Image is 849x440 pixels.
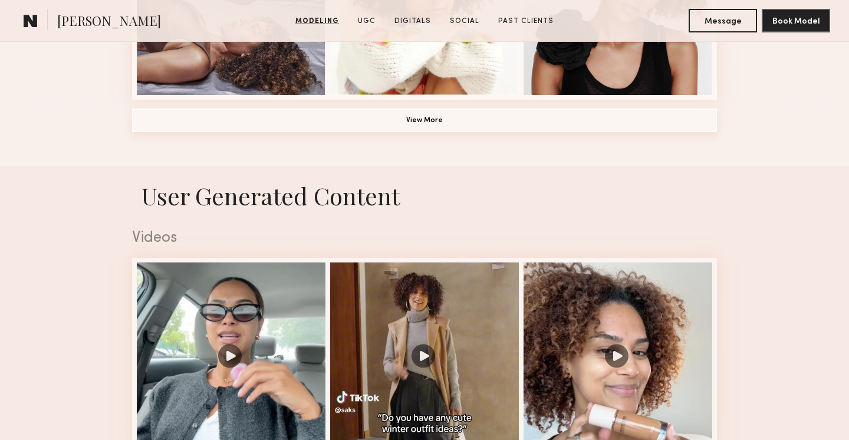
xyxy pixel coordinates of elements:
[291,16,344,27] a: Modeling
[445,16,484,27] a: Social
[57,12,161,32] span: [PERSON_NAME]
[493,16,558,27] a: Past Clients
[689,9,757,32] button: Message
[132,231,717,246] div: Videos
[123,180,726,211] h1: User Generated Content
[762,15,830,25] a: Book Model
[390,16,436,27] a: Digitals
[353,16,380,27] a: UGC
[762,9,830,32] button: Book Model
[132,109,717,132] button: View More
